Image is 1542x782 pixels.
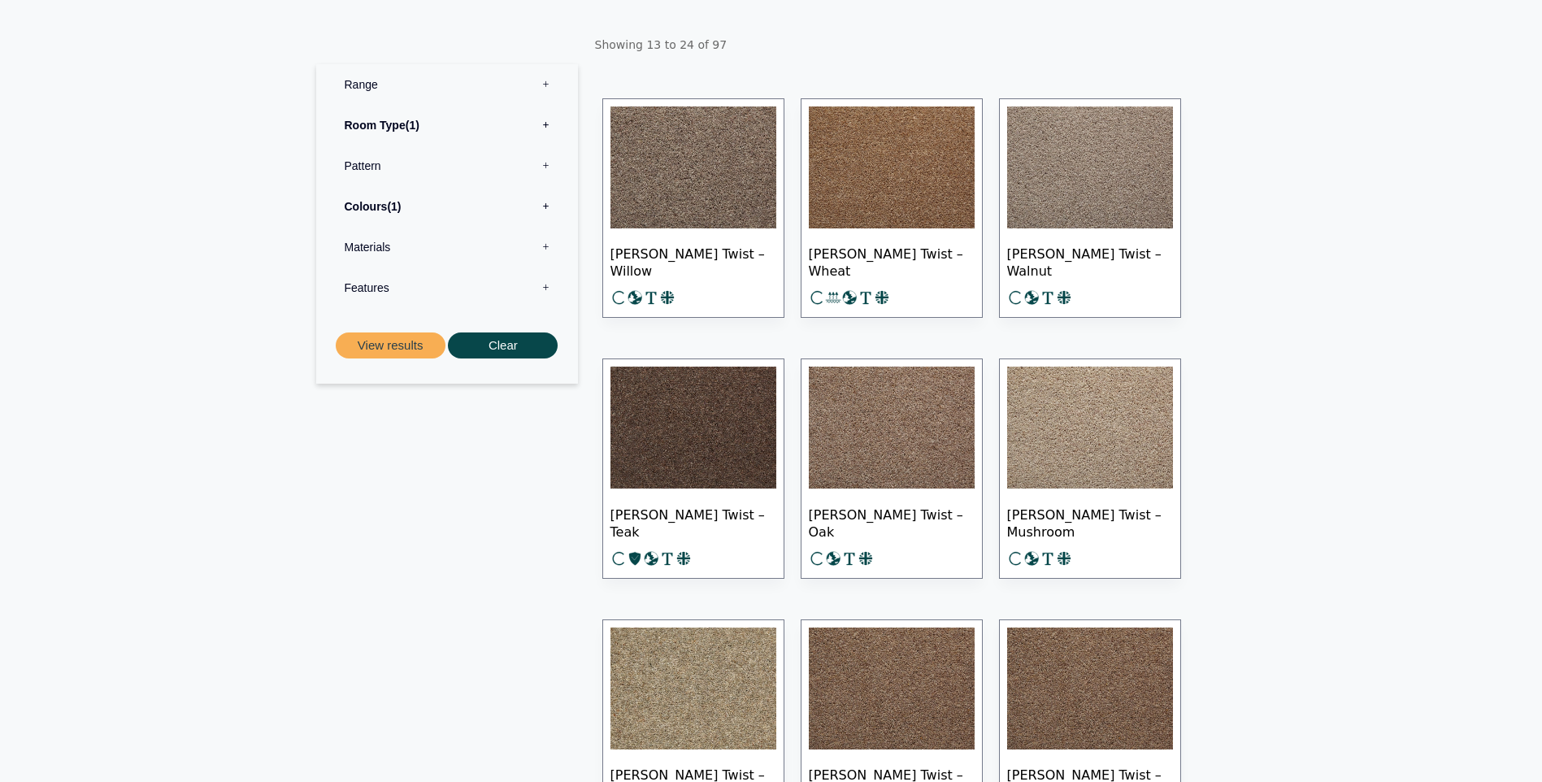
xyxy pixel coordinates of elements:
img: Craven - Chestnut [809,628,975,749]
img: Tomkinson Twist - Cedar [1007,628,1173,749]
span: [PERSON_NAME] Twist – Walnut [1007,232,1173,289]
img: Tomkinson Twist Willow [610,106,776,228]
a: Tomkinson Twist - Teak [PERSON_NAME] Twist – Teak [602,358,784,579]
label: Features [328,267,566,308]
span: 1 [387,200,401,213]
label: Pattern [328,146,566,186]
span: [PERSON_NAME] Twist – Wheat [809,232,975,289]
label: Colours [328,186,566,227]
span: [PERSON_NAME] Twist – Willow [610,232,776,289]
span: 1 [406,119,419,132]
img: Tomkinson Twist - Wheat [809,106,975,228]
button: Clear [448,332,558,359]
label: Range [328,64,566,105]
a: Tomkinson Twist - Walnut [PERSON_NAME] Twist – Walnut [999,98,1181,319]
a: Tomkinson Twist Willow [PERSON_NAME] Twist – Willow [602,98,784,319]
label: Room Type [328,105,566,146]
span: [PERSON_NAME] Twist – Oak [809,493,975,550]
button: View results [336,332,445,359]
span: [PERSON_NAME] Twist – Teak [610,493,776,550]
a: Tomkinson Twist - Oak [PERSON_NAME] Twist – Oak [801,358,983,579]
img: Tomkinson Twist - Flax [610,628,776,749]
img: Tomkinson Twist - Oak [809,367,975,489]
a: Tomkinson Twist - Mushroom [PERSON_NAME] Twist – Mushroom [999,358,1181,579]
img: Tomkinson Twist - Mushroom [1007,367,1173,489]
p: Showing 13 to 24 of 97 [594,28,1223,61]
a: Tomkinson Twist - Wheat [PERSON_NAME] Twist – Wheat [801,98,983,319]
label: Materials [328,227,566,267]
img: Tomkinson Twist - Teak [610,367,776,489]
img: Tomkinson Twist - Walnut [1007,106,1173,228]
span: [PERSON_NAME] Twist – Mushroom [1007,493,1173,550]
